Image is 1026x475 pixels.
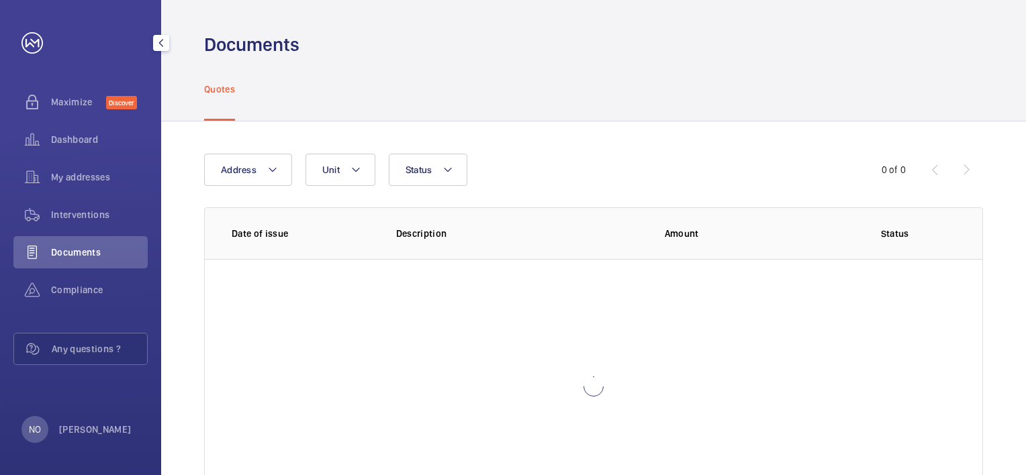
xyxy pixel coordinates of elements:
span: Unit [322,164,340,175]
span: Dashboard [51,133,148,146]
p: Date of issue [232,227,375,240]
p: Status [834,227,955,240]
h1: Documents [204,32,299,57]
span: Maximize [51,95,106,109]
button: Status [389,154,468,186]
button: Unit [306,154,375,186]
p: [PERSON_NAME] [59,423,132,436]
p: Description [396,227,643,240]
span: Interventions [51,208,148,221]
p: Amount [665,227,813,240]
p: NO [29,423,41,436]
span: Discover [106,96,137,109]
div: 0 of 0 [882,163,906,176]
span: Status [406,164,432,175]
button: Address [204,154,292,186]
span: Address [221,164,256,175]
span: Any questions ? [52,342,147,356]
p: Quotes [204,83,235,96]
span: My addresses [51,170,148,184]
span: Compliance [51,283,148,297]
span: Documents [51,246,148,259]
